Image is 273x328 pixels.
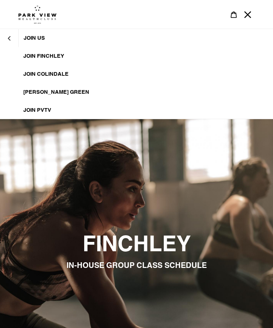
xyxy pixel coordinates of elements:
h2: FINCHLEY [18,231,255,257]
button: Menu [241,7,255,22]
span: JOIN PVTV [23,107,51,113]
span: [PERSON_NAME] Green [23,89,89,95]
span: JOIN US [24,35,45,41]
span: JOIN FINCHLEY [23,53,64,59]
span: IN-HOUSE GROUP CLASS SCHEDULE [67,260,207,269]
span: JOIN Colindale [23,71,69,77]
img: Park view health clubs is a gym near you. [18,5,57,24]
